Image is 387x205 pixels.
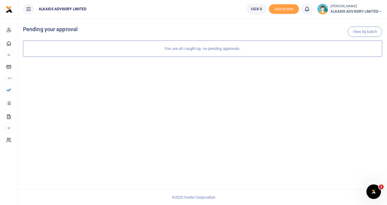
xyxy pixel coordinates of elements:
span: 1 [379,184,384,189]
li: Wallet ballance [244,4,269,15]
span: ALKAIOS ADVISORY LIMITED [36,6,89,12]
div: You are all caught up, no pending approvals. [23,41,382,57]
li: Toup your wallet [269,4,299,14]
a: logo-small logo-large logo-large [5,7,13,11]
a: UGX 0 [246,4,267,15]
img: profile-user [317,4,328,15]
li: Ac [5,73,13,83]
a: profile-user [PERSON_NAME] ALKAIOS ADVISORY LIMITED [317,4,382,15]
a: Add money [269,6,299,11]
h4: Pending your approval [23,26,382,33]
a: View by batch [348,27,382,37]
iframe: Intercom live chat [366,184,381,199]
span: UGX 0 [251,6,262,12]
span: ALKAIOS ADVISORY LIMITED [330,9,382,14]
img: logo-small [5,6,13,13]
span: Add money [269,4,299,14]
li: M [5,123,13,133]
li: M [5,50,13,60]
small: [PERSON_NAME] [330,4,382,9]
